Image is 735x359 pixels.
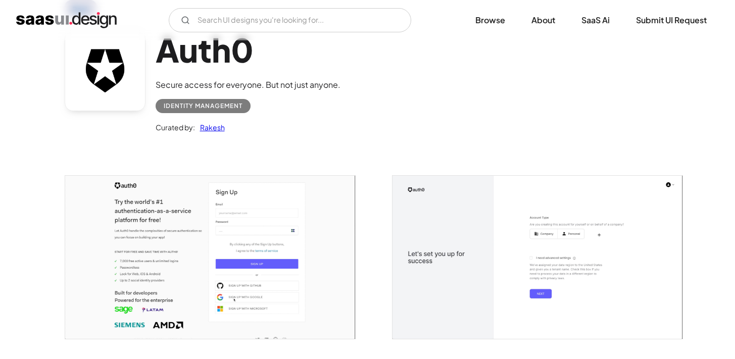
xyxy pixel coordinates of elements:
a: open lightbox [65,176,355,339]
div: Curated by: [156,121,195,133]
a: home [16,12,117,28]
a: Rakesh [195,121,225,133]
div: Secure access for everyone. But not just anyone. [156,79,340,91]
a: Submit UI Request [624,9,719,31]
a: SaaS Ai [569,9,622,31]
img: 61175e2014613c6c580f99ce_auth0-signup.jpg [65,176,355,339]
div: Identity Management [164,100,242,112]
a: About [519,9,567,31]
input: Search UI designs you're looking for... [169,8,411,32]
a: open lightbox [393,176,682,339]
h1: Auth0 [156,30,340,69]
form: Email Form [169,8,411,32]
img: 61175e1eb43c38c7c280cbf8_auth0-setup-account.jpg [393,176,682,339]
a: Browse [463,9,517,31]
